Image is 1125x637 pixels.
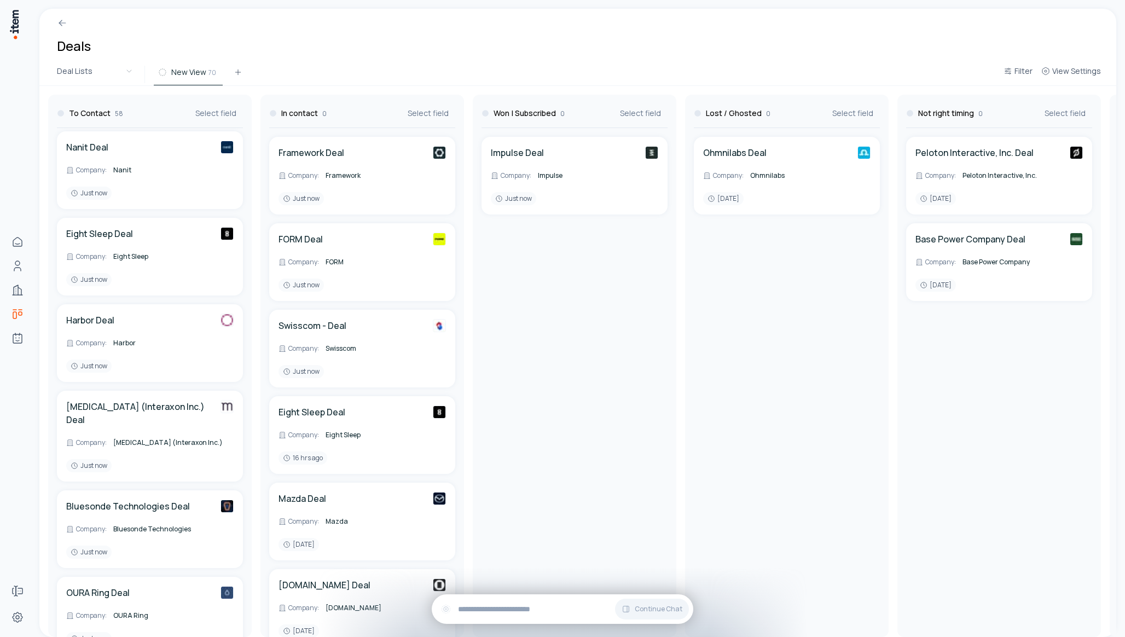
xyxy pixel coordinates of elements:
a: [MEDICAL_DATA] (Interaxon Inc.) Deal [66,400,221,426]
a: Nanit Deal [66,141,108,154]
div: Just now [66,546,112,559]
img: Bluesonde Technologies [221,500,234,513]
span: Company : [925,258,956,267]
button: Filter [999,65,1037,84]
img: Eight Sleep [433,406,446,419]
img: Mazda [433,492,446,505]
span: Company : [501,171,531,180]
div: [DATE] [915,192,956,205]
span: [MEDICAL_DATA] (Interaxon Inc.) [113,438,223,447]
a: Settings [7,606,28,628]
a: Mazda Deal [279,492,326,505]
div: Just now [66,360,112,373]
div: FORM DealFORMCompany:FORMJust now [269,223,455,301]
span: Company : [925,171,956,180]
span: Swisscom [326,344,356,353]
span: Company : [288,604,319,612]
div: Framework DealFrameworkCompany:FrameworkJust now [269,137,455,215]
div: Just now [279,279,324,292]
span: OURA Ring [113,611,148,620]
div: 16 hrs ago [279,451,327,465]
div: Eight Sleep DealEight SleepCompany:Eight SleepJust now [57,218,243,296]
span: Company : [76,166,107,175]
img: Door.com [433,578,446,592]
span: Company : [288,344,319,353]
span: Select field [408,108,449,119]
div: Just now [491,192,536,205]
span: Company : [76,611,107,620]
span: Mazda [326,517,348,526]
span: Company : [288,431,319,439]
div: Just now [66,459,112,472]
img: FORM [433,233,446,246]
button: View Settings [1037,65,1105,84]
div: Won | Subscribed0Select field [482,95,668,128]
a: Impulse Deal [491,146,544,159]
div: Just now [66,273,112,286]
a: Ohmnilabs Deal [703,146,767,159]
span: Company : [288,258,319,267]
a: Bluesonde Technologies Deal [66,500,190,513]
img: Eight Sleep [221,227,234,240]
div: Bluesonde Technologies DealBluesonde TechnologiesCompany:Bluesonde TechnologiesJust now [57,490,243,568]
span: 58 [115,109,123,118]
span: Company : [713,171,744,180]
img: Swisscom [433,319,446,332]
span: Select field [1045,108,1086,119]
img: Impulse [645,146,658,159]
span: Select field [620,108,661,119]
button: New View70 [154,66,223,85]
h3: In contact [281,108,318,119]
a: Contacts [7,255,28,277]
span: [DOMAIN_NAME] [326,603,381,612]
span: Company : [288,171,319,180]
div: Peloton Interactive, Inc. DealPeloton Interactive, Inc.Company:Peloton Interactive, Inc.[DATE] [906,137,1092,215]
h4: OURA Ring Deal [66,586,130,599]
div: Mazda DealMazdaCompany:Mazda[DATE] [269,483,455,560]
span: 0 [766,109,770,118]
span: View Settings [1052,66,1101,77]
a: Home [7,231,28,253]
span: Eight Sleep [113,252,148,261]
span: 0 [322,109,327,118]
span: Bluesonde Technologies [113,524,191,534]
a: Swisscom - Deal [279,319,346,332]
img: Harbor [221,314,234,327]
a: Peloton Interactive, Inc. Deal [915,146,1034,159]
span: Select field [832,108,873,119]
div: Harbor DealHarborCompany:HarborJust now [57,304,243,382]
div: Impulse DealImpulseCompany:ImpulseJust now [482,137,668,215]
a: FORM Deal [279,233,323,246]
a: Companies [7,279,28,301]
a: [DOMAIN_NAME] Deal [279,578,370,592]
div: Just now [279,365,324,378]
div: Swisscom - DealSwisscomCompany:SwisscomJust now [269,310,455,387]
a: Eight Sleep Deal [66,227,133,240]
div: Not right timing0Select field [906,95,1092,128]
div: Just now [279,192,324,205]
div: Nanit DealNanitCompany:NanitJust now [57,131,243,209]
div: Base Power Company DealBase Power CompanyCompany:Base Power Company[DATE] [906,223,1092,301]
div: [DATE] [915,279,956,292]
h4: Base Power Company Deal [915,233,1025,246]
div: [DATE] [703,192,744,205]
span: Framework [326,171,361,180]
div: Ohmnilabs DealOhmnilabsCompany:Ohmnilabs[DATE] [694,137,880,215]
a: Harbor Deal [66,314,114,327]
a: Eight Sleep Deal [279,406,345,419]
img: OURA Ring [221,586,234,599]
span: Ohmnilabs [750,171,785,180]
div: Lost / Ghosted0Select field [694,95,880,128]
a: Forms [7,580,28,602]
span: Company : [76,339,107,348]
